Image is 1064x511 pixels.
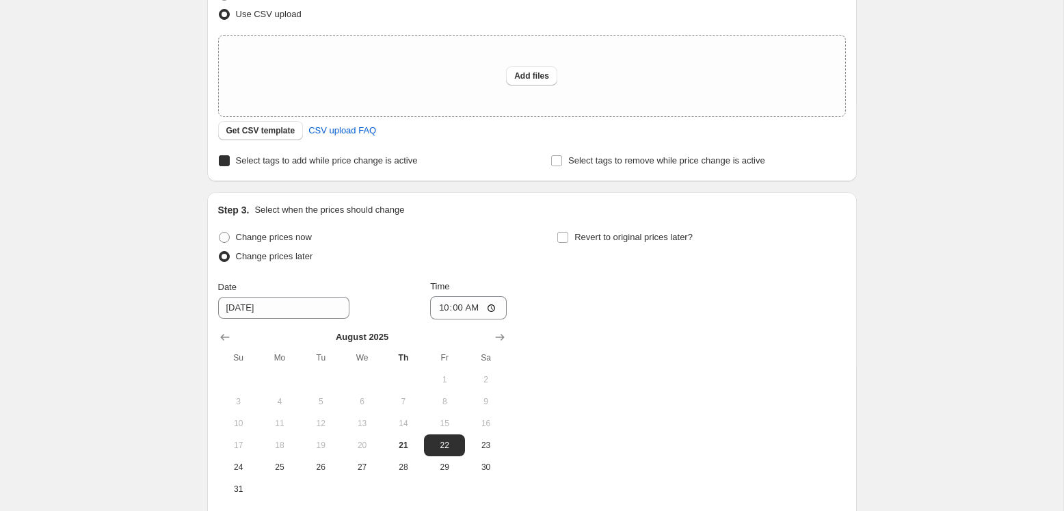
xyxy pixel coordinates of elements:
[218,412,259,434] button: Sunday August 10 2025
[383,347,424,369] th: Thursday
[259,347,300,369] th: Monday
[218,347,259,369] th: Sunday
[430,296,507,319] input: 12:00
[388,418,418,429] span: 14
[465,369,506,391] button: Saturday August 2 2025
[259,412,300,434] button: Monday August 11 2025
[226,125,295,136] span: Get CSV template
[265,418,295,429] span: 11
[236,232,312,242] span: Change prices now
[347,352,377,363] span: We
[254,203,404,217] p: Select when the prices should change
[429,396,460,407] span: 8
[347,418,377,429] span: 13
[470,396,501,407] span: 9
[224,440,254,451] span: 17
[388,462,418,473] span: 28
[341,347,382,369] th: Wednesday
[470,352,501,363] span: Sa
[300,347,341,369] th: Tuesday
[514,70,549,81] span: Add files
[383,434,424,456] button: Today Thursday August 21 2025
[388,440,418,451] span: 21
[259,434,300,456] button: Monday August 18 2025
[265,462,295,473] span: 25
[306,462,336,473] span: 26
[465,456,506,478] button: Saturday August 30 2025
[383,456,424,478] button: Thursday August 28 2025
[429,418,460,429] span: 15
[218,456,259,478] button: Sunday August 24 2025
[424,391,465,412] button: Friday August 8 2025
[218,282,237,292] span: Date
[341,412,382,434] button: Wednesday August 13 2025
[265,352,295,363] span: Mo
[429,352,460,363] span: Fr
[224,484,254,495] span: 31
[347,396,377,407] span: 6
[265,440,295,451] span: 18
[424,412,465,434] button: Friday August 15 2025
[470,418,501,429] span: 16
[300,412,341,434] button: Tuesday August 12 2025
[341,456,382,478] button: Wednesday August 27 2025
[465,391,506,412] button: Saturday August 9 2025
[490,328,509,347] button: Show next month, September 2025
[465,412,506,434] button: Saturday August 16 2025
[424,434,465,456] button: Friday August 22 2025
[568,155,765,166] span: Select tags to remove while price change is active
[265,396,295,407] span: 4
[470,462,501,473] span: 30
[308,124,376,137] span: CSV upload FAQ
[388,396,418,407] span: 7
[470,440,501,451] span: 23
[306,352,336,363] span: Tu
[388,352,418,363] span: Th
[218,434,259,456] button: Sunday August 17 2025
[306,418,336,429] span: 12
[383,391,424,412] button: Thursday August 7 2025
[306,396,336,407] span: 5
[224,462,254,473] span: 24
[424,347,465,369] th: Friday
[465,347,506,369] th: Saturday
[429,374,460,385] span: 1
[218,121,304,140] button: Get CSV template
[470,374,501,385] span: 2
[218,203,250,217] h2: Step 3.
[430,281,449,291] span: Time
[429,440,460,451] span: 22
[236,251,313,261] span: Change prices later
[383,412,424,434] button: Thursday August 14 2025
[215,328,235,347] button: Show previous month, July 2025
[224,418,254,429] span: 10
[465,434,506,456] button: Saturday August 23 2025
[506,66,557,86] button: Add files
[300,120,384,142] a: CSV upload FAQ
[218,391,259,412] button: Sunday August 3 2025
[300,456,341,478] button: Tuesday August 26 2025
[424,369,465,391] button: Friday August 1 2025
[300,434,341,456] button: Tuesday August 19 2025
[341,391,382,412] button: Wednesday August 6 2025
[218,478,259,500] button: Sunday August 31 2025
[259,391,300,412] button: Monday August 4 2025
[429,462,460,473] span: 29
[259,456,300,478] button: Monday August 25 2025
[424,456,465,478] button: Friday August 29 2025
[300,391,341,412] button: Tuesday August 5 2025
[236,155,418,166] span: Select tags to add while price change is active
[341,434,382,456] button: Wednesday August 20 2025
[224,352,254,363] span: Su
[347,462,377,473] span: 27
[347,440,377,451] span: 20
[236,9,302,19] span: Use CSV upload
[574,232,693,242] span: Revert to original prices later?
[306,440,336,451] span: 19
[218,297,349,319] input: 8/21/2025
[224,396,254,407] span: 3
